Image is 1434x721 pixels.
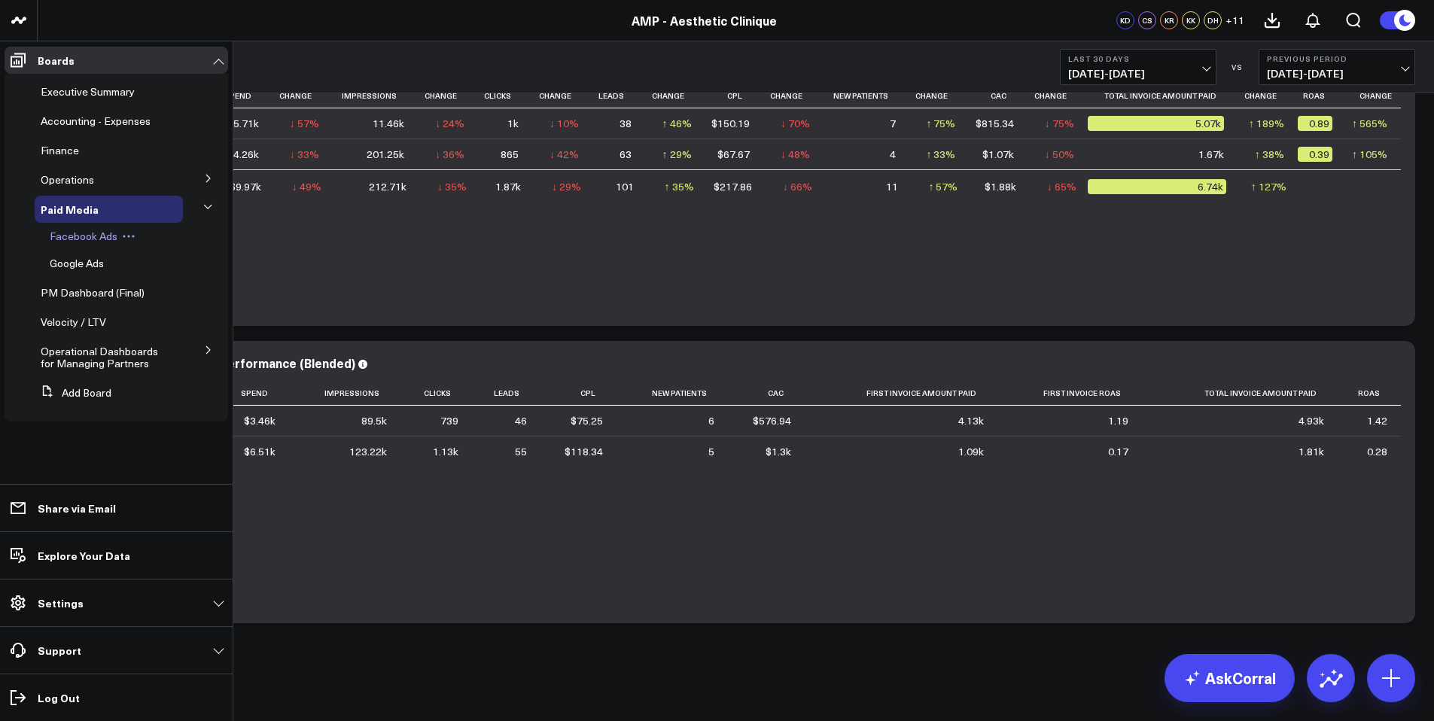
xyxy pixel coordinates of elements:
[35,379,111,406] button: Add Board
[1047,179,1076,194] div: ↓ 65%
[1238,84,1298,108] th: Change
[1198,147,1224,162] div: 1.67k
[433,444,458,459] div: 1.13k
[38,597,84,609] p: Settings
[550,147,579,162] div: ↓ 42%
[41,115,151,127] a: Accounting - Expenses
[717,147,750,162] div: $67.67
[41,203,99,215] a: Paid Media
[1225,15,1244,26] span: + 11
[244,444,276,459] div: $6.51k
[1338,381,1401,406] th: Roas
[616,179,634,194] div: 101
[620,147,632,162] div: 63
[435,116,464,131] div: ↓ 24%
[440,413,458,428] div: 739
[1108,444,1128,459] div: 0.17
[227,116,259,131] div: $5.71k
[41,84,135,99] span: Executive Summary
[1142,381,1338,406] th: Total Invoice Amount Paid
[50,230,117,242] a: Facebook Ads
[369,179,406,194] div: 212.71k
[1068,68,1208,80] span: [DATE] - [DATE]
[38,54,75,66] p: Boards
[41,143,79,157] span: Finance
[507,116,519,131] div: 1k
[41,174,94,186] a: Operations
[783,179,812,194] div: ↓ 66%
[5,684,228,711] a: Log Out
[1045,116,1074,131] div: ↓ 75%
[50,229,117,243] span: Facebook Ads
[1160,11,1178,29] div: KR
[41,202,99,217] span: Paid Media
[1225,11,1244,29] button: +11
[886,179,898,194] div: 11
[1045,147,1074,162] div: ↓ 50%
[38,692,80,704] p: Log Out
[41,86,135,98] a: Executive Summary
[805,381,997,406] th: First Invoice Amount Paid
[373,116,404,131] div: 11.46k
[997,381,1143,406] th: First Invoice Roas
[969,84,1028,108] th: Cac
[753,413,791,428] div: $576.94
[41,172,94,187] span: Operations
[1165,654,1295,702] a: AskCorral
[665,179,694,194] div: ↑ 35%
[1068,54,1208,63] b: Last 30 Days
[367,147,404,162] div: 201.25k
[1367,444,1387,459] div: 0.28
[41,285,145,300] span: PM Dashboard (Final)
[1204,11,1222,29] div: DH
[244,413,276,428] div: $3.46k
[227,147,259,162] div: $4.26k
[292,179,321,194] div: ↓ 49%
[763,84,824,108] th: Change
[515,413,527,428] div: 46
[552,179,581,194] div: ↓ 29%
[711,116,750,131] div: $150.19
[38,549,130,561] p: Explore Your Data
[1298,116,1332,131] div: 0.89
[1298,84,1346,108] th: Roas
[565,444,603,459] div: $118.34
[958,413,984,428] div: 4.13k
[272,84,333,108] th: Change
[645,84,705,108] th: Change
[982,147,1014,162] div: $1.07k
[890,147,896,162] div: 4
[617,381,728,406] th: New Patients
[1255,147,1284,162] div: ↑ 38%
[435,147,464,162] div: ↓ 36%
[571,413,603,428] div: $75.25
[289,381,400,406] th: Impressions
[349,444,387,459] div: 123.22k
[1088,84,1238,108] th: Total Invoice Amount Paid
[766,444,791,459] div: $1.3k
[290,116,319,131] div: ↓ 57%
[705,84,764,108] th: Cpl
[41,315,106,329] span: Velocity / LTV
[478,84,532,108] th: Clicks
[41,316,106,328] a: Velocity / LTV
[714,179,752,194] div: $217.86
[926,116,955,131] div: ↑ 75%
[41,114,151,128] span: Accounting - Expenses
[1108,413,1128,428] div: 1.19
[1259,49,1415,85] button: Previous Period[DATE]-[DATE]
[361,413,387,428] div: 89.5k
[620,116,632,131] div: 38
[1352,116,1387,131] div: ↑ 565%
[890,116,896,131] div: 7
[1249,116,1284,131] div: ↑ 189%
[41,145,79,157] a: Finance
[50,256,104,270] span: Google Ads
[230,179,261,194] div: $9.97k
[1138,11,1156,29] div: CS
[532,84,592,108] th: Change
[1028,84,1088,108] th: Change
[1088,179,1226,194] div: 6.74k
[495,179,521,194] div: 1.87k
[1182,11,1200,29] div: KK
